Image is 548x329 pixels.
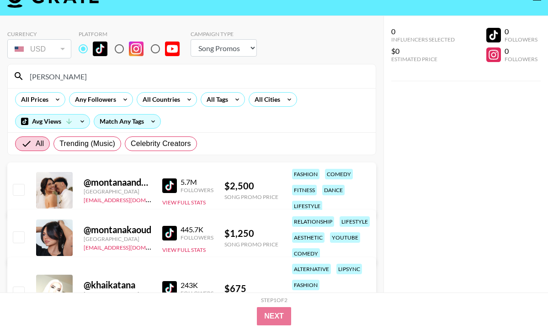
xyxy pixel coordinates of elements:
div: Estimated Price [391,56,455,63]
div: fitness [292,185,317,195]
div: Step 1 of 2 [261,297,287,303]
div: fashion [292,169,319,179]
div: Any Followers [69,93,118,106]
img: TikTok [93,42,107,56]
div: Song Promo Price [224,241,278,248]
div: 445.7K [181,225,213,234]
button: View Full Stats [162,246,206,253]
div: Platform [79,31,187,37]
div: [GEOGRAPHIC_DATA] [84,235,151,242]
div: [GEOGRAPHIC_DATA] [84,291,151,298]
div: Campaign Type [191,31,257,37]
span: Celebrity Creators [131,138,191,149]
div: Song Promo Price [224,193,278,200]
div: 0 [505,47,537,56]
div: aesthetic [292,232,325,243]
div: 5.7M [181,178,213,187]
div: alternative [292,264,331,274]
div: lipsync [336,264,362,274]
div: 0 [505,27,537,36]
div: lifestyle [292,201,322,211]
div: Followers [181,187,213,193]
div: Avg Views [16,115,90,128]
div: Currency is locked to USD [7,37,71,60]
a: [EMAIL_ADDRESS][DOMAIN_NAME] [84,242,176,251]
img: TikTok [162,226,177,240]
div: Followers [181,234,213,241]
div: @ montanaandryan [84,177,151,188]
button: Next [257,307,291,325]
div: Followers [181,290,213,297]
div: Followers [505,36,537,43]
span: Trending (Music) [59,138,115,149]
div: Followers [505,56,537,63]
img: TikTok [162,281,177,296]
a: [EMAIL_ADDRESS][DOMAIN_NAME] [84,195,176,204]
img: YouTube [165,42,180,56]
div: Currency [7,31,71,37]
button: View Full Stats [162,199,206,206]
div: comedy [325,169,353,179]
div: 0 [391,27,455,36]
div: All Tags [201,93,230,106]
div: Influencers Selected [391,36,455,43]
div: fashion [292,280,319,290]
div: $ 1,250 [224,228,278,239]
div: youtube [330,232,360,243]
div: dance [322,185,345,195]
div: Match Any Tags [94,115,160,128]
div: All Cities [249,93,282,106]
iframe: Drift Widget Chat Controller [502,283,537,318]
div: [GEOGRAPHIC_DATA] [84,188,151,195]
div: $0 [391,47,455,56]
div: lifestyle [340,216,370,227]
div: comedy [292,248,320,259]
div: All Countries [137,93,182,106]
input: Search by User Name [24,69,370,84]
div: @ khaikatana [84,279,151,291]
img: Instagram [129,42,144,56]
div: USD [9,41,69,57]
div: All Prices [16,93,50,106]
div: 243K [181,281,213,290]
span: All [36,138,44,149]
img: TikTok [162,178,177,193]
div: $ 2,500 [224,180,278,192]
div: $ 675 [224,283,278,294]
div: @ montanakaoud [84,224,151,235]
div: relationship [292,216,334,227]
